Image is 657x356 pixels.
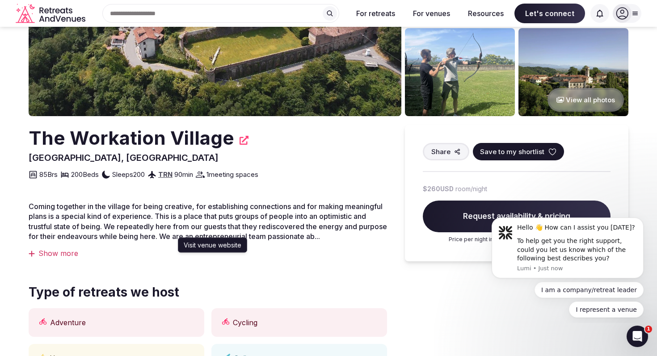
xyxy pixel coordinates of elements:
iframe: Intercom notifications message [478,209,657,323]
span: room/night [455,184,487,193]
span: Coming together in the village for being creative, for establishing connections and for making me... [29,202,387,241]
span: Request availability & pricing [423,201,611,233]
button: For retreats [349,4,402,23]
span: Let's connect [514,4,585,23]
span: 1 meeting spaces [206,170,258,179]
button: View all photos [547,88,624,112]
span: 85 Brs [39,170,58,179]
h2: The Workation Village [29,125,234,151]
span: 1 [645,326,652,333]
img: Venue gallery photo [405,28,515,116]
span: 200 Beds [71,170,99,179]
div: Visit venue website [178,238,247,253]
span: Sleeps 200 [112,170,145,179]
p: Price per night includes VAT and all applicable fees [423,236,611,243]
div: Show more [29,248,387,258]
button: Share [423,143,469,160]
a: Visit the homepage [16,4,87,24]
span: Type of retreats we host [29,284,179,301]
img: Venue gallery photo [518,28,628,116]
span: Share [431,147,451,156]
button: Resources [461,4,511,23]
span: $260 USD [423,184,454,193]
span: [GEOGRAPHIC_DATA], [GEOGRAPHIC_DATA] [29,152,219,163]
button: Save to my shortlist [473,143,564,160]
button: For venues [406,4,457,23]
a: TRN [158,170,173,179]
svg: Retreats and Venues company logo [16,4,87,24]
span: 90 min [174,170,193,179]
iframe: Intercom live chat [627,326,648,347]
span: Save to my shortlist [480,147,544,156]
